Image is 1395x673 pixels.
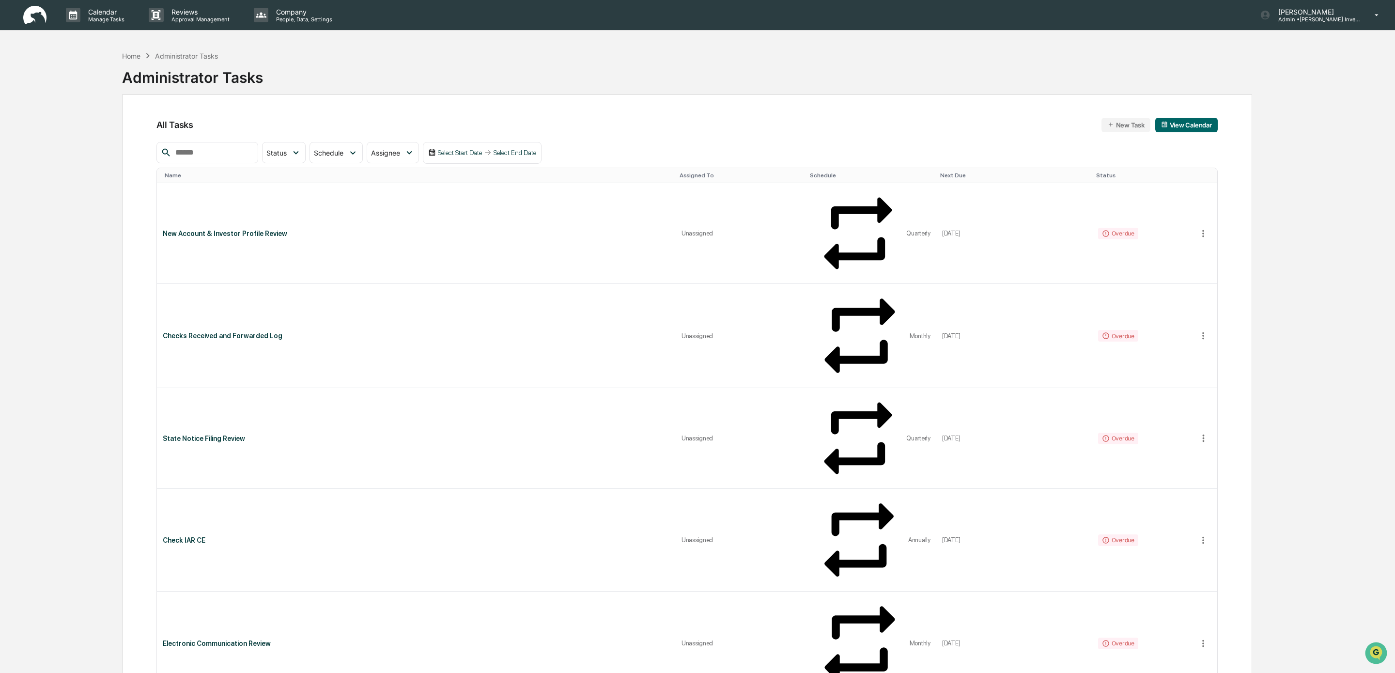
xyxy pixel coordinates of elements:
div: Unassigned [682,536,800,544]
div: We're available if you need us! [33,84,123,92]
div: Home [122,52,140,60]
td: [DATE] [936,183,1092,284]
button: View Calendar [1155,118,1218,132]
div: Toggle SortBy [165,172,672,179]
div: Unassigned [682,435,800,442]
div: Overdue [1098,330,1138,342]
div: Monthly [910,640,930,647]
span: Status [266,149,287,157]
div: Check IAR CE [163,536,670,544]
div: Toggle SortBy [940,172,1088,179]
img: calendar [428,149,436,157]
img: 1746055101610-c473b297-6a78-478c-a979-82029cc54cd1 [10,74,27,92]
div: Toggle SortBy [810,172,932,179]
div: Administrator Tasks [122,61,263,86]
span: Pylon [96,164,117,172]
td: [DATE] [936,284,1092,388]
span: Data Lookup [19,141,61,150]
div: 🔎 [10,141,17,149]
p: People, Data, Settings [268,16,337,23]
div: Checks Received and Forwarded Log [163,332,670,340]
a: 🗄️Attestations [66,118,124,136]
a: 🔎Data Lookup [6,137,65,154]
span: Preclearance [19,122,62,132]
div: Unassigned [682,230,800,237]
img: logo [23,6,46,25]
div: Unassigned [682,640,800,647]
div: Select Start Date [438,149,482,157]
p: Manage Tasks [80,16,129,23]
p: Reviews [164,8,234,16]
span: Attestations [80,122,120,132]
button: Start new chat [165,77,176,89]
a: Powered byPylon [68,164,117,172]
div: Start new chat [33,74,159,84]
p: How can we help? [10,20,176,36]
iframe: Open customer support [1364,641,1390,667]
div: Annually [908,536,930,544]
p: Approval Management [164,16,234,23]
a: 🖐️Preclearance [6,118,66,136]
div: Electronic Communication Review [163,640,670,647]
div: Overdue [1098,228,1138,239]
div: Quarterly [906,435,930,442]
img: arrow right [484,149,492,157]
div: Toggle SortBy [1096,172,1194,179]
button: New Task [1101,118,1150,132]
div: Overdue [1098,638,1138,649]
p: Calendar [80,8,129,16]
div: Overdue [1098,433,1138,444]
span: Schedule [314,149,343,157]
div: Administrator Tasks [155,52,218,60]
div: New Account & Investor Profile Review [163,230,670,237]
td: [DATE] [936,388,1092,489]
div: Select End Date [494,149,536,157]
div: Monthly [910,332,930,340]
div: 🗄️ [70,123,78,131]
td: [DATE] [936,489,1092,592]
img: calendar [1161,121,1168,128]
span: All Tasks [156,120,193,130]
div: State Notice Filing Review [163,435,670,442]
div: Toggle SortBy [1198,172,1217,179]
div: 🖐️ [10,123,17,131]
div: Toggle SortBy [680,172,802,179]
span: Assignee [371,149,400,157]
p: Admin • [PERSON_NAME] Investment Advisory [1271,16,1361,23]
p: Company [268,8,337,16]
div: Quarterly [906,230,930,237]
p: [PERSON_NAME] [1271,8,1361,16]
div: Overdue [1098,534,1138,546]
div: Unassigned [682,332,800,340]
